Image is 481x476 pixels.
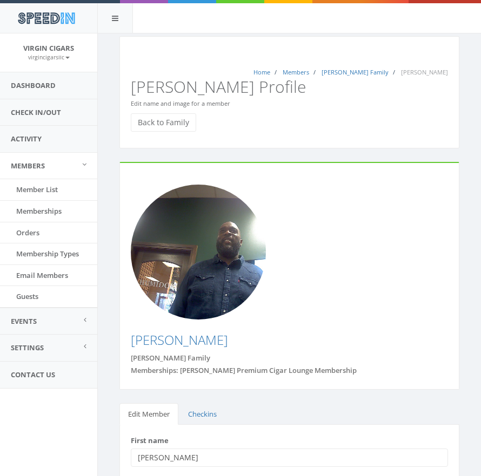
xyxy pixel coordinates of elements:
a: Home [253,68,270,76]
span: Settings [11,343,44,352]
div: [PERSON_NAME] Family [131,353,448,363]
img: Photo [131,185,266,319]
span: Contact Us [11,370,55,379]
small: Edit name and image for a member [131,99,230,107]
span: Members [11,161,45,171]
small: virgincigarsllc [28,53,70,61]
span: Email Members [16,270,68,280]
img: speedin_logo.png [12,8,80,28]
a: Members [283,68,309,76]
a: Edit Member [119,403,178,425]
a: Checkins [179,403,225,425]
span: Virgin Cigars [23,43,74,53]
a: virgincigarsllc [28,52,70,62]
a: [PERSON_NAME] Family [322,68,389,76]
a: [PERSON_NAME] [131,331,228,349]
span: Events [11,316,37,326]
h2: [PERSON_NAME] Profile [131,47,448,96]
a: Back to Family [131,113,196,132]
label: First name [131,436,169,446]
div: Memberships: [PERSON_NAME] Premium Cigar Lounge Membership [131,365,448,376]
span: [PERSON_NAME] [401,68,448,76]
